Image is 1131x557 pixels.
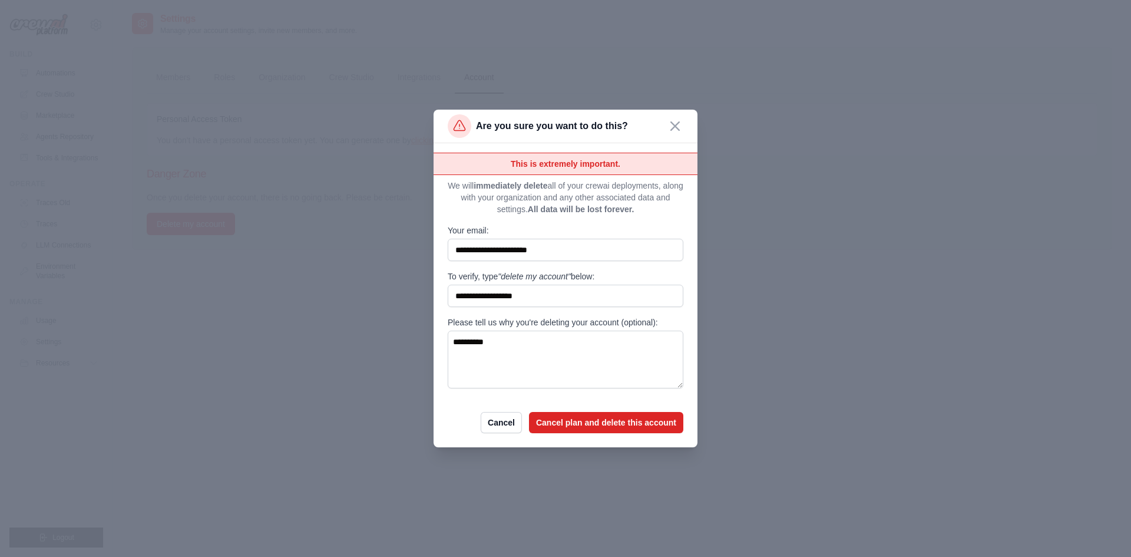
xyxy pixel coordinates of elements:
span: All data will be lost forever. [528,205,634,214]
p: We will all of your crewai deployments, along with your organization and any other associated dat... [448,180,683,215]
p: This is extremely important. [448,153,683,174]
p: Are you sure you want to do this? [476,119,628,133]
span: immediately delete [474,181,547,190]
label: Your email: [448,225,683,236]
